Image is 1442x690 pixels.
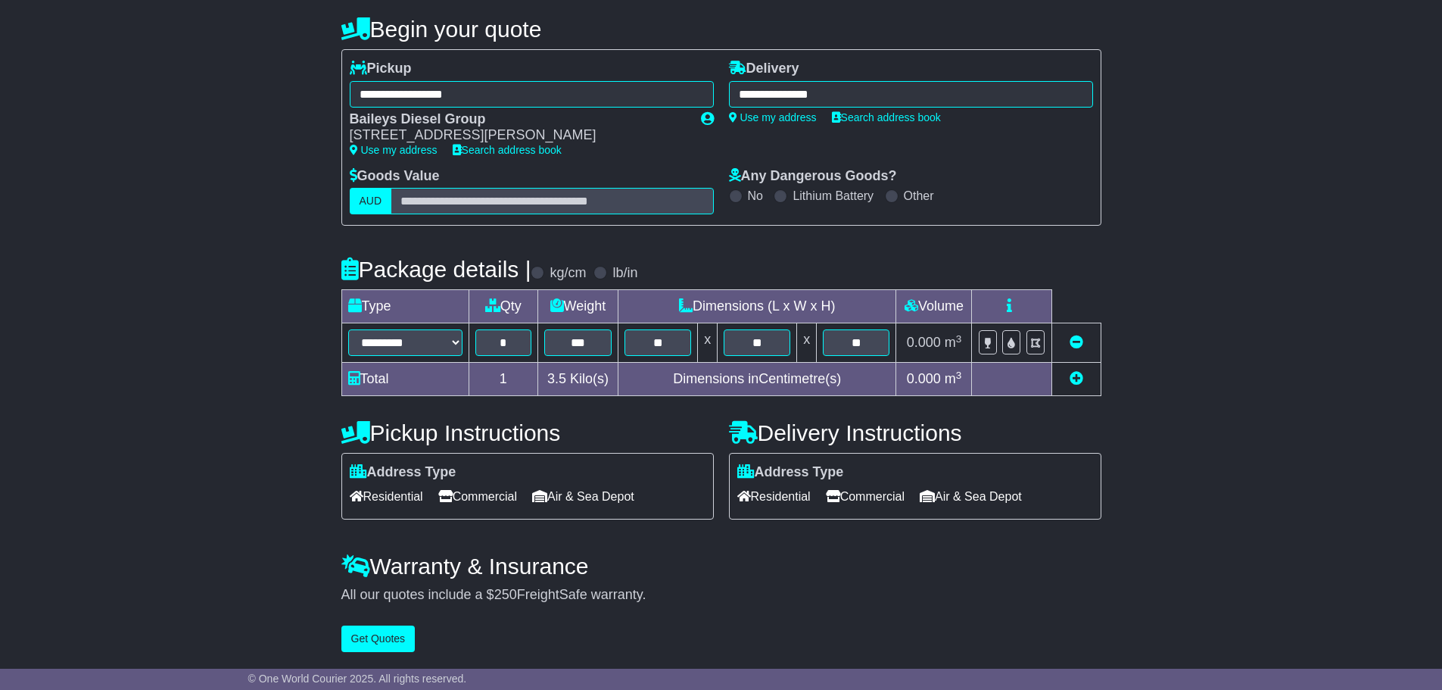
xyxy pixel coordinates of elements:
td: x [797,323,817,363]
td: x [698,323,718,363]
a: Remove this item [1070,335,1083,350]
label: AUD [350,188,392,214]
h4: Pickup Instructions [341,420,714,445]
h4: Begin your quote [341,17,1101,42]
label: kg/cm [550,265,586,282]
div: Baileys Diesel Group [350,111,686,128]
span: 3.5 [547,371,566,386]
a: Use my address [729,111,817,123]
td: Weight [537,290,618,323]
td: Volume [896,290,972,323]
label: Other [904,189,934,203]
span: Residential [350,485,423,508]
a: Use my address [350,144,438,156]
span: 0.000 [907,371,941,386]
button: Get Quotes [341,626,416,652]
label: Goods Value [350,168,440,185]
td: Total [341,363,469,396]
sup: 3 [956,370,962,381]
span: Residential [737,485,811,508]
span: Commercial [826,485,905,508]
span: Air & Sea Depot [920,485,1022,508]
span: m [945,371,962,386]
td: Qty [469,290,537,323]
span: 0.000 [907,335,941,350]
span: © One World Courier 2025. All rights reserved. [248,673,467,685]
a: Search address book [832,111,941,123]
a: Search address book [453,144,562,156]
label: lb/in [612,265,637,282]
td: 1 [469,363,537,396]
td: Dimensions in Centimetre(s) [618,363,896,396]
label: Pickup [350,61,412,77]
td: Kilo(s) [537,363,618,396]
label: Address Type [350,464,456,481]
h4: Package details | [341,257,531,282]
label: Lithium Battery [793,189,874,203]
td: Dimensions (L x W x H) [618,290,896,323]
label: No [748,189,763,203]
a: Add new item [1070,371,1083,386]
h4: Delivery Instructions [729,420,1101,445]
label: Any Dangerous Goods? [729,168,897,185]
h4: Warranty & Insurance [341,554,1101,579]
span: 250 [494,587,517,602]
td: Type [341,290,469,323]
span: m [945,335,962,350]
label: Delivery [729,61,799,77]
label: Address Type [737,464,844,481]
div: [STREET_ADDRESS][PERSON_NAME] [350,127,686,144]
div: All our quotes include a $ FreightSafe warranty. [341,587,1101,604]
sup: 3 [956,333,962,345]
span: Commercial [438,485,517,508]
span: Air & Sea Depot [532,485,634,508]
